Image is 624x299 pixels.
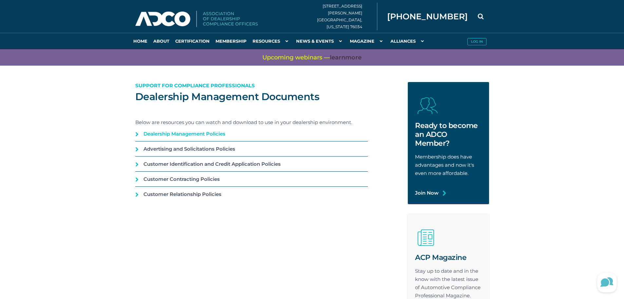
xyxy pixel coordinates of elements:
p: Below are resources you can watch and download to use in your dealership environment. [135,118,368,126]
h2: Ready to become an ADCO Member? [415,121,482,148]
a: About [150,33,172,49]
a: Dealership Management Policies [135,126,368,141]
h1: Dealership Management Documents [135,90,368,103]
iframe: Lucky Orange Messenger [591,266,624,299]
a: Customer Relationship Policies [135,187,368,202]
a: Customer Identification and Credit Application Policies [135,157,368,171]
a: Log in [464,33,489,49]
button: Log in [467,38,486,45]
a: Home [130,33,150,49]
img: Association of Dealership Compliance Officers logo [135,11,258,27]
a: Membership [213,33,250,49]
a: News & Events [293,33,347,49]
span: Upcoming webinars — [262,53,362,62]
a: Alliances [388,33,429,49]
div: [STREET_ADDRESS][PERSON_NAME] [GEOGRAPHIC_DATA], [US_STATE] 76034 [317,3,377,30]
a: Join Now [415,189,439,197]
a: learnmore [330,53,362,62]
a: Certification [172,33,213,49]
a: Advertising and Solicitations Policies [135,141,368,156]
span: learn [330,54,345,61]
p: Support for Compliance Professionals [135,81,368,90]
a: Customer Contracting Policies [135,172,368,186]
span: [PHONE_NUMBER] [387,12,468,21]
a: Magazine [347,33,388,49]
h2: ACP Magazine [415,253,482,262]
a: Resources [250,33,293,49]
p: Membership does have advantages and now it's even more affordable. [415,153,482,177]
